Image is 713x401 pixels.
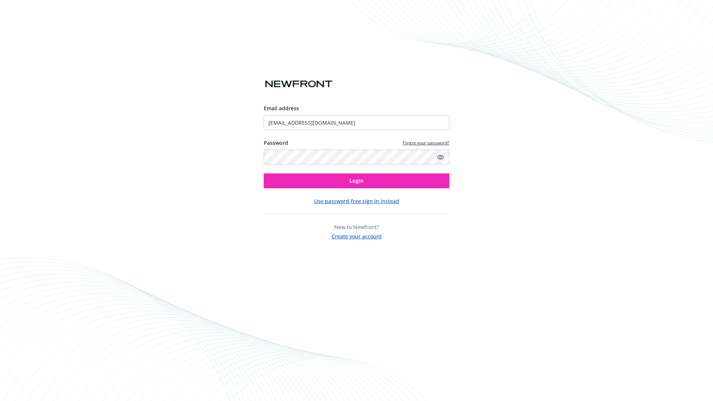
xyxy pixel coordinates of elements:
[332,231,382,240] button: Create your account
[314,197,399,205] button: Use password-free sign in instead
[264,173,449,188] button: Login
[403,140,449,146] a: Forgot your password?
[264,78,334,91] img: Newfront logo
[349,177,364,184] span: Login
[264,150,449,164] input: Enter your password
[436,153,445,162] a: Show password
[334,224,379,231] span: New to Newfront?
[264,139,288,147] label: Password
[264,105,299,112] span: Email address
[264,115,449,130] input: Enter your email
